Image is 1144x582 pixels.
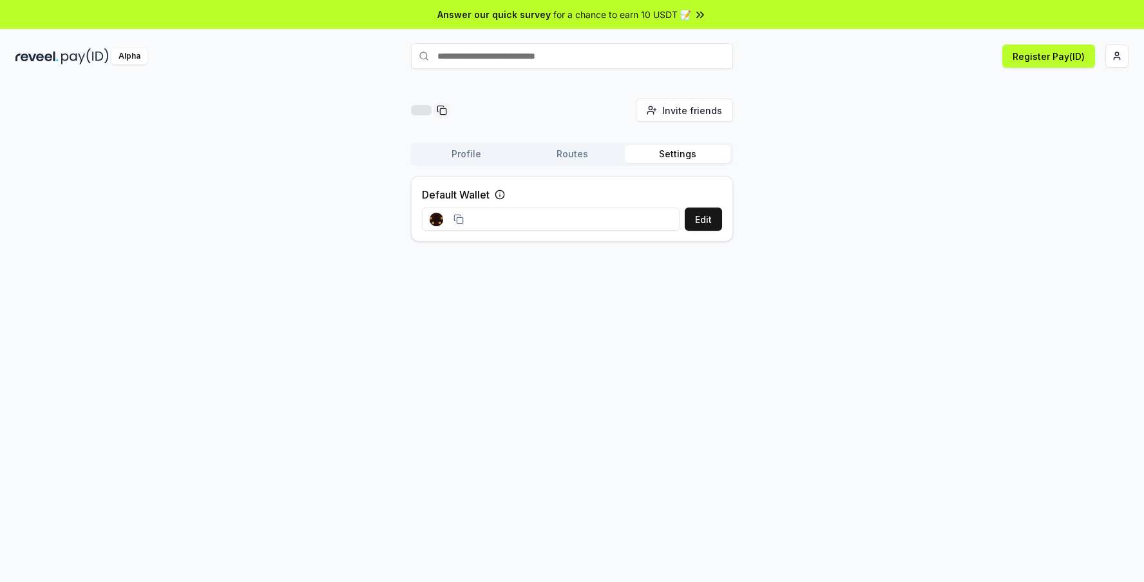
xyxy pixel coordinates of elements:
[685,208,722,231] button: Edit
[625,145,730,163] button: Settings
[636,99,733,122] button: Invite friends
[519,145,625,163] button: Routes
[553,8,691,21] span: for a chance to earn 10 USDT 📝
[111,48,148,64] div: Alpha
[15,48,59,64] img: reveel_dark
[414,145,519,163] button: Profile
[662,104,722,117] span: Invite friends
[1002,44,1095,68] button: Register Pay(ID)
[61,48,109,64] img: pay_id
[437,8,551,21] span: Answer our quick survey
[422,187,490,202] label: Default Wallet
